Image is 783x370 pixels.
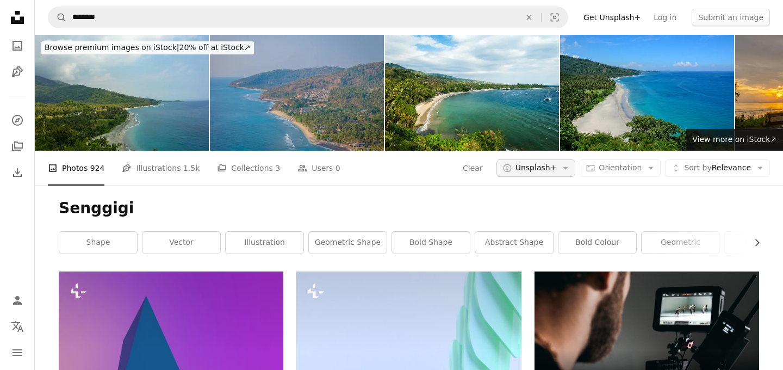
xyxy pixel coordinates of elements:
a: bold colour [558,232,636,254]
span: Orientation [599,163,642,172]
a: shape [59,232,137,254]
span: 1.5k [183,162,200,174]
a: Users 0 [297,151,340,186]
a: Get Unsplash+ [577,9,647,26]
a: Explore [7,109,28,131]
a: vector [142,232,220,254]
button: Menu [7,342,28,363]
span: Unsplash+ [515,163,557,174]
a: Illustrations 1.5k [122,151,200,186]
span: 0 [335,162,340,174]
button: Visual search [542,7,568,28]
span: View more on iStock ↗ [692,135,776,144]
a: illustration [226,232,303,254]
a: Log in / Sign up [7,289,28,311]
button: Language [7,316,28,337]
button: scroll list to the right [747,232,759,254]
a: Collections [7,135,28,157]
a: Illustrations [7,61,28,83]
button: Sort byRelevance [665,159,770,177]
h1: Senggigi [59,199,759,218]
a: View more on iStock↗ [686,129,783,151]
a: Download History [7,162,28,183]
a: Home — Unsplash [7,7,28,30]
img: Aerial view of Lombok Island coastline, West Nusa Tenggara, Indonesia [210,35,384,151]
a: abstract shape [475,232,553,254]
a: Collections 3 [217,151,280,186]
button: Submit an image [692,9,770,26]
span: Sort by [684,163,711,172]
a: bold shape [392,232,470,254]
img: Seascape of Lombok Island, Indonesia [560,35,734,151]
span: 3 [275,162,280,174]
button: Clear [517,7,541,28]
button: Clear [462,159,483,177]
a: Browse premium images on iStock|20% off at iStock↗ [35,35,260,61]
a: geometric shape [309,232,387,254]
button: Unsplash+ [496,159,576,177]
a: Log in [647,9,683,26]
img: Senggigi beach panoramal landscape by drone in Lombok, Indonesia [385,35,559,151]
button: Search Unsplash [48,7,67,28]
span: Relevance [684,163,751,174]
span: 20% off at iStock ↗ [45,43,251,52]
a: geometric [642,232,719,254]
form: Find visuals sitewide [48,7,568,28]
button: Orientation [580,159,661,177]
span: Browse premium images on iStock | [45,43,179,52]
img: Beach and Mountain [35,35,209,151]
a: Photos [7,35,28,57]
